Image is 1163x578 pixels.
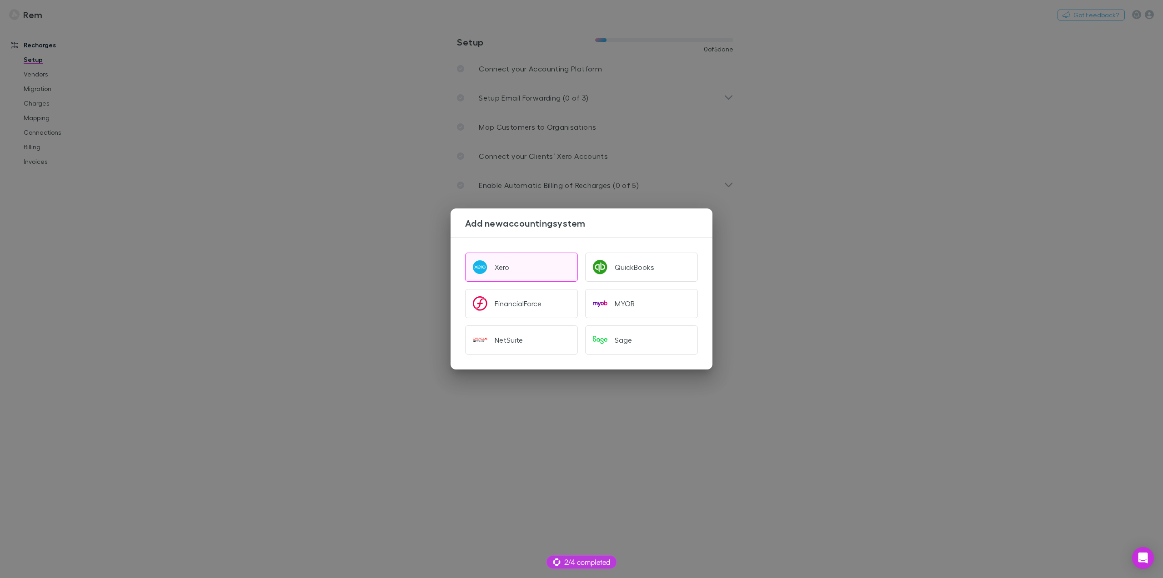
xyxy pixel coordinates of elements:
[495,299,541,308] div: FinancialForce
[473,260,487,274] img: Xero's Logo
[593,333,607,347] img: Sage's Logo
[465,253,578,282] button: Xero
[465,325,578,355] button: NetSuite
[465,289,578,318] button: FinancialForce
[615,299,635,308] div: MYOB
[585,325,698,355] button: Sage
[615,335,632,345] div: Sage
[585,253,698,282] button: QuickBooks
[1132,547,1154,569] div: Open Intercom Messenger
[593,260,607,274] img: QuickBooks's Logo
[473,333,487,347] img: NetSuite's Logo
[465,218,712,228] h3: Add new accounting system
[473,296,487,311] img: FinancialForce's Logo
[585,289,698,318] button: MYOB
[615,263,654,272] div: QuickBooks
[495,263,509,272] div: Xero
[593,296,607,311] img: MYOB's Logo
[495,335,523,345] div: NetSuite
